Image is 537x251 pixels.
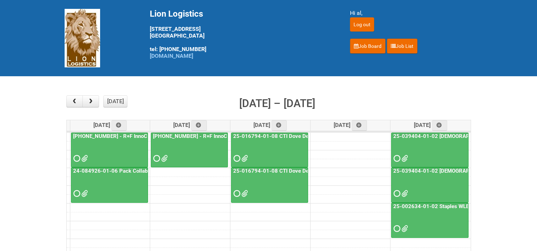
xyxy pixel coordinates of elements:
[150,9,203,19] span: Lion Logistics
[394,191,399,196] span: Requested
[103,95,127,107] button: [DATE]
[81,156,86,161] span: MDN 25-032854-01-08 Left overs.xlsx MOR 25-032854-01-08.xlsm 25_032854_01_LABELS_Lion.xlsx MDN 25...
[391,167,468,202] a: 25-039404-01-02 [DEMOGRAPHIC_DATA] Wet Shave SQM - photo slot
[391,133,468,168] a: 25-039404-01-02 [DEMOGRAPHIC_DATA] Wet Shave SQM
[392,133,536,139] a: 25-039404-01-02 [DEMOGRAPHIC_DATA] Wet Shave SQM
[152,133,264,139] a: [PHONE_NUMBER] - R+F InnoCPT - photo slot
[350,9,473,17] div: Hi al,
[232,168,370,174] a: 25-016794-01-08 CTI Dove Deep Moisture - Photos slot
[71,133,148,168] a: [PHONE_NUMBER] - R+F InnoCPT
[414,122,448,128] span: [DATE]
[72,168,174,174] a: 24-084926-01-06 Pack Collab Wand Tint
[394,226,399,231] span: Requested
[65,34,100,41] a: Lion Logistics
[65,9,100,67] img: Lion Logistics
[241,191,246,196] span: Grp 2002 Seed.jpg Grp 2002 2..jpg grp 2002 1..jpg Grp 2001 Seed.jpg GRp 2001 2..jpg Grp 2001 1..j...
[191,120,207,131] a: Add an event
[241,156,246,161] span: MDN 25-016794-01-08 - LEFTOVERS.xlsx LPF_V2 25-016794-01-08.xlsx Dove DM Usage Instructions_V1.pd...
[234,156,239,161] span: Requested
[161,156,166,161] span: GROUP 001.jpg GROUP 001 (2).jpg
[391,203,468,238] a: 25-002634-01-02 Staples WLE 2025 Community - Seventh Mailing
[253,122,287,128] span: [DATE]
[387,39,417,54] a: Job List
[401,226,406,231] span: GROUP 1001.jpg JNF 25-002634-01 Staples WLE 2025 - 7th Mailing.doc Staples Letter 2025.pdf LPF 25...
[71,167,148,202] a: 24-084926-01-06 Pack Collab Wand Tint
[334,122,367,128] span: [DATE]
[173,122,207,128] span: [DATE]
[150,52,193,59] a: [DOMAIN_NAME]
[352,120,367,131] a: Add an event
[272,120,287,131] a: Add an event
[72,133,155,139] a: [PHONE_NUMBER] - R+F InnoCPT
[234,191,239,196] span: Requested
[350,39,385,54] a: Job Board
[401,156,406,161] span: MDN 25-039404-01-02 MDN #2 LEFTOVERS.xlsx LPF 25-039404-01-02.xlsx Additional Product Insert.pdf ...
[231,133,308,168] a: 25-016794-01-08 CTI Dove Deep Moisture
[232,133,338,139] a: 25-016794-01-08 CTI Dove Deep Moisture
[394,156,399,161] span: Requested
[73,156,78,161] span: Requested
[239,95,315,112] h2: [DATE] – [DATE]
[231,167,308,202] a: 25-016794-01-08 CTI Dove Deep Moisture - Photos slot
[153,156,158,161] span: Requested
[350,17,374,32] input: Log out
[81,191,86,196] span: grp 1001 2..jpg group 1001 1..jpg MOR 24-084926-01-08.xlsm Labels 24-084926-01-06 Pack Collab Wan...
[151,133,228,168] a: [PHONE_NUMBER] - R+F InnoCPT - photo slot
[73,191,78,196] span: Requested
[401,191,406,196] span: GROUP 2000.jpg GROUP 3000.jpg GROUP 4000.jpg GROUP 5000.jpg GROUP 6000.jpg GROUP 1000.jpg MOR 25-...
[150,9,332,59] div: [STREET_ADDRESS] [GEOGRAPHIC_DATA] tel: [PHONE_NUMBER]
[432,120,448,131] a: Add an event
[111,120,127,131] a: Add an event
[93,122,127,128] span: [DATE]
